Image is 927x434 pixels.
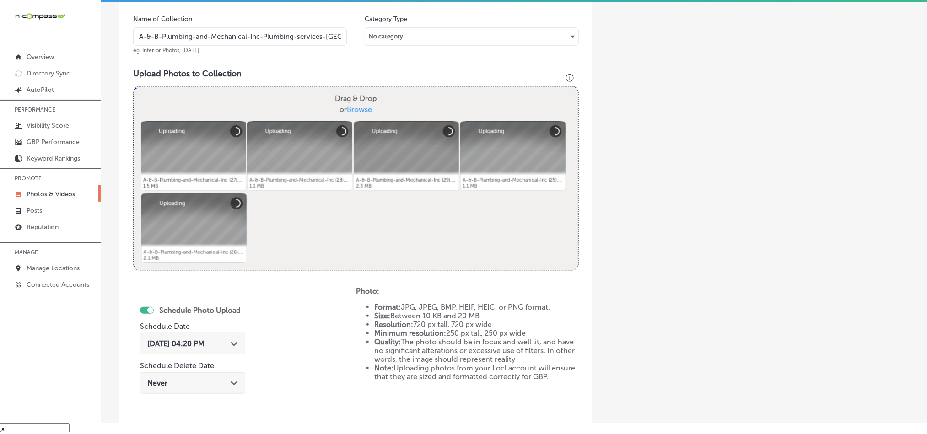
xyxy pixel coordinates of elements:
[27,281,89,289] p: Connected Accounts
[374,303,401,311] strong: Format:
[27,264,80,272] p: Manage Locations
[133,47,199,54] span: eg. Interior Photos, [DATE]
[374,303,579,311] li: JPG, JPEG, BMP, HEIF, HEIC, or PNG format.
[365,15,407,23] label: Category Type
[27,122,69,129] p: Visibility Score
[140,361,214,370] label: Schedule Delete Date
[27,190,75,198] p: Photos & Videos
[365,29,578,44] div: No category
[374,311,390,320] strong: Size:
[374,364,579,381] li: Uploading photos from your Locl account will ensure that they are sized and formatted correctly f...
[159,306,241,315] label: Schedule Photo Upload
[27,207,42,214] p: Posts
[147,379,167,387] span: Never
[374,311,579,320] li: Between 10 KB and 20 MB
[27,155,80,162] p: Keyword Rankings
[140,322,190,331] label: Schedule Date
[133,15,192,23] label: Name of Collection
[374,320,413,329] strong: Resolution:
[15,12,65,21] img: 660ab0bf-5cc7-4cb8-ba1c-48b5ae0f18e60NCTV_CLogo_TV_Black_-500x88.png
[374,329,446,338] strong: Minimum resolution:
[347,105,372,114] span: Browse
[27,53,54,61] p: Overview
[374,338,579,364] li: The photo should be in focus and well lit, and have no significant alterations or excessive use o...
[27,223,59,231] p: Reputation
[133,27,347,46] input: Title
[27,70,70,77] p: Directory Sync
[374,364,393,372] strong: Note:
[133,69,579,79] h3: Upload Photos to Collection
[374,329,579,338] li: 250 px tall, 250 px wide
[27,86,54,94] p: AutoPilot
[331,90,381,119] label: Drag & Drop or
[374,320,579,329] li: 720 px tall, 720 px wide
[356,287,379,295] strong: Photo:
[27,138,80,146] p: GBP Performance
[374,338,401,346] strong: Quality:
[147,339,205,348] span: [DATE] 04:20 PM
